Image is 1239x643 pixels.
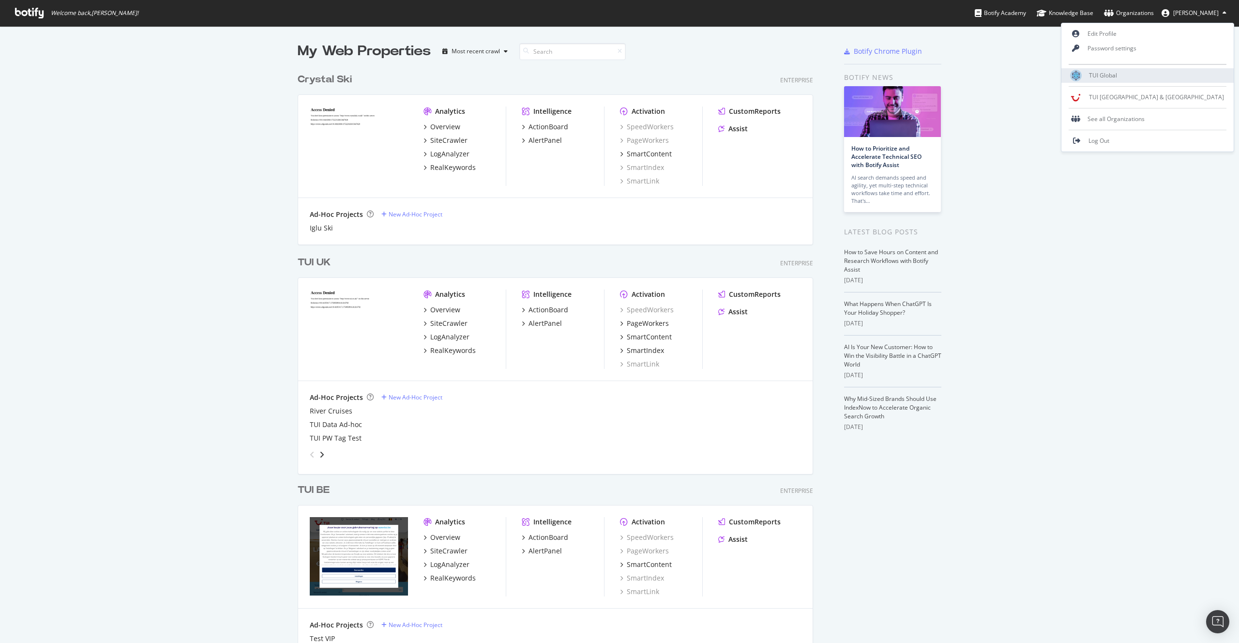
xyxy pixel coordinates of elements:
a: How to Prioritize and Accelerate Technical SEO with Botify Assist [851,144,922,169]
div: PageWorkers [627,319,669,328]
a: Overview [423,122,460,132]
a: AlertPanel [522,319,562,328]
div: CustomReports [729,290,781,299]
a: SmartLink [620,587,659,597]
div: LogAnalyzer [430,332,469,342]
div: Intelligence [533,107,572,116]
a: CustomReports [718,107,781,116]
div: Overview [430,533,460,542]
a: SmartIndex [620,163,664,172]
div: Iglu Ski [310,223,333,233]
span: Osman Khan [1173,9,1219,17]
a: River Cruises [310,406,352,416]
div: angle-right [318,450,325,459]
a: CustomReports [718,517,781,527]
a: ActionBoard [522,533,568,542]
div: Analytics [435,517,465,527]
a: Assist [718,124,748,134]
a: SiteCrawler [423,546,468,556]
a: TUI Data Ad-hoc [310,420,362,429]
div: Activation [632,290,665,299]
a: SpeedWorkers [620,533,674,542]
div: AlertPanel [529,546,562,556]
a: SpeedWorkers [620,122,674,132]
div: ActionBoard [529,305,568,315]
a: SmartLink [620,359,659,369]
a: AI Is Your New Customer: How to Win the Visibility Battle in a ChatGPT World [844,343,941,368]
a: Password settings [1061,41,1234,56]
a: PageWorkers [620,546,669,556]
a: SmartIndex [620,346,664,355]
a: New Ad-Hoc Project [381,621,442,629]
div: CustomReports [729,107,781,116]
div: SmartIndex [627,346,664,355]
a: SmartContent [620,332,672,342]
a: RealKeywords [423,346,476,355]
div: New Ad-Hoc Project [389,393,442,401]
div: angle-left [306,447,318,462]
a: SmartContent [620,149,672,159]
div: Intelligence [533,517,572,527]
div: Overview [430,305,460,315]
div: RealKeywords [430,163,476,172]
div: Analytics [435,290,465,299]
img: tui.co.uk [310,290,408,368]
div: Analytics [435,107,465,116]
div: SiteCrawler [430,136,468,145]
a: ActionBoard [522,305,568,315]
a: SpeedWorkers [620,305,674,315]
div: [DATE] [844,371,941,380]
a: Crystal Ski [298,73,356,87]
div: [DATE] [844,319,941,328]
div: See all Organizations [1061,112,1234,126]
div: Organizations [1104,8,1154,18]
div: [DATE] [844,423,941,431]
img: crystalski.co.uk [310,107,408,185]
div: LogAnalyzer [430,149,469,159]
a: Botify Chrome Plugin [844,46,922,56]
a: CustomReports [718,290,781,299]
div: Assist [728,307,748,317]
div: SiteCrawler [430,546,468,556]
div: Activation [632,107,665,116]
span: Welcome back, [PERSON_NAME] ! [51,9,138,17]
div: RealKeywords [430,573,476,583]
img: TUI Global [1070,70,1082,81]
a: RealKeywords [423,573,476,583]
a: Overview [423,533,460,542]
a: New Ad-Hoc Project [381,393,442,401]
a: LogAnalyzer [423,332,469,342]
img: TUI UK & Ireland [1070,92,1082,103]
div: Most recent crawl [452,48,500,54]
div: SiteCrawler [430,319,468,328]
a: PageWorkers [620,319,669,328]
div: TUI PW Tag Test [310,433,362,443]
div: SmartContent [627,149,672,159]
div: Assist [728,124,748,134]
a: Edit Profile [1061,27,1234,41]
a: LogAnalyzer [423,149,469,159]
div: Botify news [844,72,941,83]
a: AlertPanel [522,546,562,556]
a: New Ad-Hoc Project [381,210,442,218]
a: Assist [718,307,748,317]
div: Enterprise [780,259,813,267]
div: CustomReports [729,517,781,527]
span: TUI [GEOGRAPHIC_DATA] & [GEOGRAPHIC_DATA] [1089,93,1224,101]
div: Botify Academy [975,8,1026,18]
a: PageWorkers [620,136,669,145]
div: [DATE] [844,276,941,285]
a: SmartLink [620,176,659,186]
a: SiteCrawler [423,136,468,145]
div: Assist [728,535,748,544]
div: LogAnalyzer [430,560,469,569]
